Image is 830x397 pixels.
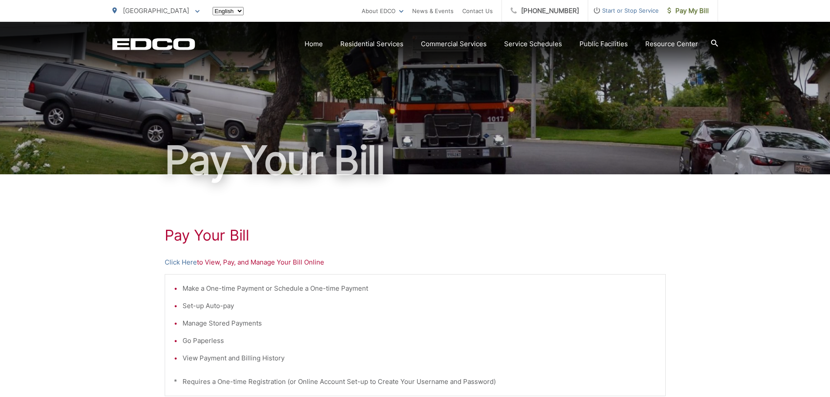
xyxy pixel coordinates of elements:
[340,39,403,49] a: Residential Services
[412,6,454,16] a: News & Events
[165,257,666,268] p: to View, Pay, and Manage Your Bill Online
[112,38,195,50] a: EDCD logo. Return to the homepage.
[462,6,493,16] a: Contact Us
[123,7,189,15] span: [GEOGRAPHIC_DATA]
[174,377,657,387] p: * Requires a One-time Registration (or Online Account Set-up to Create Your Username and Password)
[165,257,197,268] a: Click Here
[667,6,709,16] span: Pay My Bill
[183,353,657,363] li: View Payment and Billing History
[183,283,657,294] li: Make a One-time Payment or Schedule a One-time Payment
[579,39,628,49] a: Public Facilities
[183,318,657,329] li: Manage Stored Payments
[421,39,487,49] a: Commercial Services
[112,139,718,182] h1: Pay Your Bill
[213,7,244,15] select: Select a language
[165,227,666,244] h1: Pay Your Bill
[362,6,403,16] a: About EDCO
[183,301,657,311] li: Set-up Auto-pay
[305,39,323,49] a: Home
[183,336,657,346] li: Go Paperless
[504,39,562,49] a: Service Schedules
[645,39,698,49] a: Resource Center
